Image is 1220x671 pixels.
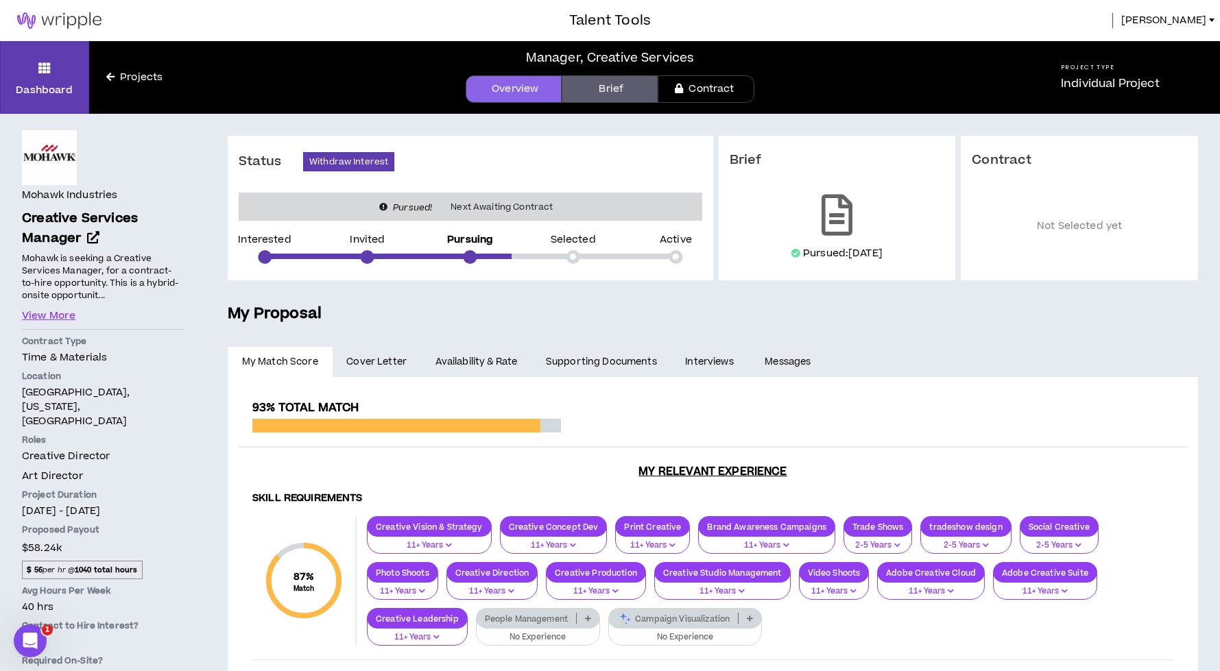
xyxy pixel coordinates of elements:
button: 2-5 Years [844,528,913,554]
span: Cover Letter [346,354,407,369]
button: 11+ Years [799,574,870,600]
span: 87 % [294,570,315,584]
button: 11+ Years [446,574,538,600]
p: 2-5 Years [929,539,1002,552]
p: 11+ Years [376,585,429,598]
button: 2-5 Years [1020,528,1099,554]
p: 2-5 Years [1029,539,1090,552]
p: Adobe Creative Cloud [878,568,984,578]
h4: Skill Requirements [252,492,1173,505]
button: 11+ Years [993,574,1097,600]
span: Art Director [22,469,83,483]
iframe: Intercom live chat [14,624,47,657]
p: Active [660,235,692,245]
h3: Brief [730,152,945,169]
a: Availability & Rate [421,347,531,377]
p: No Experience [485,631,592,644]
p: 11+ Years [1002,585,1088,598]
button: 11+ Years [654,574,791,600]
a: Contract [658,75,754,103]
p: No [22,635,184,649]
p: Campaign Visualization [609,613,738,624]
a: Interviews [671,347,751,377]
p: 11+ Years [663,585,782,598]
p: Creative Production [547,568,645,578]
a: Messages [751,347,828,377]
p: 11+ Years [624,539,681,552]
i: Pursued! [393,202,432,214]
p: Creative Vision & Strategy [368,522,491,532]
button: No Experience [608,620,762,646]
p: Interested [238,235,291,245]
p: Time & Materials [22,350,184,365]
p: 2-5 Years [852,539,904,552]
p: Individual Project [1061,75,1160,92]
span: $58.24k [22,539,62,557]
p: Pursuing [447,235,493,245]
small: Match [294,584,315,594]
p: 11+ Years [509,539,599,552]
p: Creative Direction [447,568,538,578]
p: Dashboard [16,83,73,97]
h3: Talent Tools [569,10,651,31]
p: Not Selected yet [972,189,1187,264]
a: Creative Services Manager [22,209,184,249]
p: Contract Type [22,335,184,347]
p: 11+ Years [455,585,529,598]
strong: 1040 total hours [75,565,137,575]
p: 11+ Years [376,631,459,644]
h5: My Proposal [228,302,1198,326]
button: No Experience [476,620,601,646]
h3: Contract [972,152,1187,169]
p: 11+ Years [707,539,826,552]
button: 11+ Years [500,528,608,554]
p: Creative Leadership [368,613,467,624]
h3: My Relevant Experience [239,465,1187,478]
p: Required On-Site? [22,655,184,667]
span: 93% Total Match [252,400,359,416]
p: 11+ Years [808,585,861,598]
p: Print Creative [616,522,689,532]
button: 11+ Years [698,528,835,554]
button: 11+ Years [367,528,492,554]
button: 11+ Years [546,574,646,600]
p: People Management [477,613,576,624]
p: 11+ Years [886,585,976,598]
p: Selected [551,235,596,245]
p: 11+ Years [555,585,637,598]
button: 2-5 Years [920,528,1011,554]
p: Video Shoots [800,568,869,578]
p: 11+ Years [376,539,483,552]
p: [GEOGRAPHIC_DATA], [US_STATE], [GEOGRAPHIC_DATA] [22,385,184,428]
button: 11+ Years [877,574,985,600]
a: Supporting Documents [531,347,671,377]
p: Roles [22,434,184,446]
span: Creative Services Manager [22,209,138,247]
span: Creative Director [22,449,110,463]
p: 40 hrs [22,600,184,614]
p: Location [22,370,184,382]
p: Photo Shoots [368,568,438,578]
p: Project Duration [22,489,184,501]
p: [DATE] - [DATE] [22,504,184,518]
strong: $ 56 [27,565,43,575]
h5: Project Type [1061,63,1160,72]
a: Overview [466,75,562,103]
span: 1 [42,624,53,635]
p: Avg Hours Per Week [22,585,184,597]
p: Trade Shows [844,522,912,532]
h3: Status [239,154,303,170]
div: Manager, Creative Services [526,49,695,67]
p: Proposed Payout [22,524,184,536]
h4: Mohawk Industries [22,188,117,203]
button: 11+ Years [367,620,468,646]
p: Contract to Hire Interest? [22,620,184,632]
p: tradeshow design [921,522,1010,532]
span: per hr @ [22,561,143,578]
p: Mohawk is seeking a Creative Services Manager, for a contract-to-hire opportunity. This is a hybr... [22,251,184,302]
a: Projects [89,70,180,85]
p: Social Creative [1020,522,1098,532]
p: No Experience [617,631,753,644]
button: View More [22,308,75,324]
p: Adobe Creative Suite [994,568,1097,578]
